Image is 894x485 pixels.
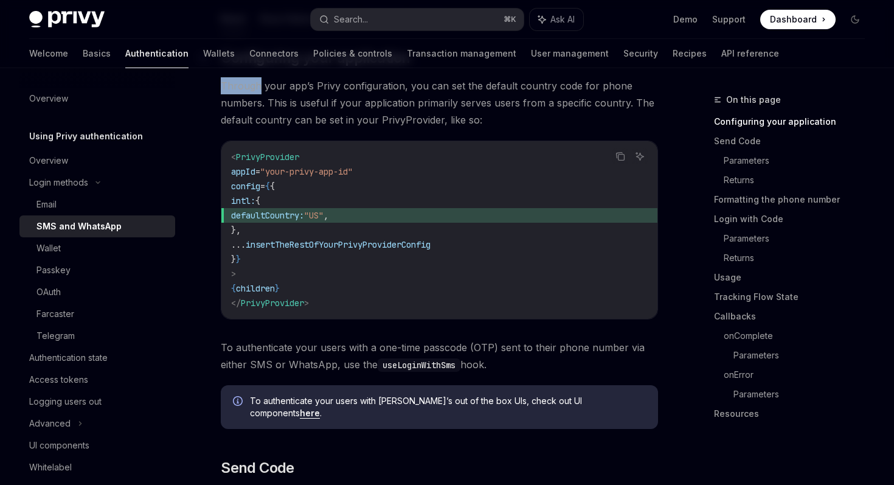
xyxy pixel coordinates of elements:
[275,283,280,294] span: }
[203,39,235,68] a: Wallets
[623,39,658,68] a: Security
[231,210,304,221] span: defaultCountry:
[233,396,245,408] svg: Info
[36,285,61,299] div: OAuth
[36,263,71,277] div: Passkey
[231,283,236,294] span: {
[19,456,175,478] a: Whitelabel
[29,460,72,475] div: Whitelabel
[550,13,575,26] span: Ask AI
[334,12,368,27] div: Search...
[19,391,175,413] a: Logging users out
[231,239,246,250] span: ...
[378,358,460,372] code: useLoginWithSms
[724,326,875,346] a: onComplete
[304,210,324,221] span: "US"
[29,351,108,365] div: Authentication state
[632,148,648,164] button: Ask AI
[236,152,299,162] span: PrivyProvider
[721,39,779,68] a: API reference
[313,39,392,68] a: Policies & controls
[231,181,260,192] span: config
[19,237,175,259] a: Wallet
[19,259,175,281] a: Passkey
[36,307,74,321] div: Farcaster
[714,287,875,307] a: Tracking Flow State
[270,181,275,192] span: {
[714,131,875,151] a: Send Code
[19,88,175,110] a: Overview
[29,438,89,453] div: UI components
[231,152,236,162] span: <
[36,219,122,234] div: SMS and WhatsApp
[760,10,836,29] a: Dashboard
[714,404,875,424] a: Resources
[724,365,875,385] a: onError
[724,248,875,268] a: Returns
[19,281,175,303] a: OAuth
[231,298,241,309] span: </
[36,241,61,256] div: Wallet
[712,13,746,26] a: Support
[29,372,88,387] div: Access tokens
[246,239,431,250] span: insertTheRestOfYourPrivyProviderConfig
[714,190,875,209] a: Formatting the phone number
[19,215,175,237] a: SMS and WhatsApp
[29,175,88,190] div: Login methods
[241,298,304,309] span: PrivyProvider
[304,298,309,309] span: >
[83,39,111,68] a: Basics
[249,39,299,68] a: Connectors
[733,385,875,404] a: Parameters
[726,92,781,107] span: On this page
[311,9,523,30] button: Search...⌘K
[125,39,189,68] a: Authentication
[530,9,583,30] button: Ask AI
[724,151,875,170] a: Parameters
[324,210,328,221] span: ,
[19,194,175,215] a: Email
[19,369,175,391] a: Access tokens
[612,148,628,164] button: Copy the contents from the code block
[714,307,875,326] a: Callbacks
[29,11,105,28] img: dark logo
[407,39,516,68] a: Transaction management
[714,268,875,287] a: Usage
[236,283,275,294] span: children
[221,339,658,373] span: To authenticate your users with a one-time passcode (OTP) sent to their phone number via either S...
[231,268,236,279] span: >
[29,91,68,106] div: Overview
[250,395,646,419] span: To authenticate your users with [PERSON_NAME]’s out of the box UIs, check out UI components .
[231,195,255,206] span: intl:
[260,166,353,177] span: "your-privy-app-id"
[714,209,875,229] a: Login with Code
[260,181,265,192] span: =
[29,416,71,431] div: Advanced
[19,347,175,369] a: Authentication state
[770,13,817,26] span: Dashboard
[19,434,175,456] a: UI components
[673,13,698,26] a: Demo
[29,394,102,409] div: Logging users out
[531,39,609,68] a: User management
[29,39,68,68] a: Welcome
[724,229,875,248] a: Parameters
[236,254,241,265] span: }
[231,254,236,265] span: }
[29,153,68,168] div: Overview
[265,181,270,192] span: {
[19,150,175,172] a: Overview
[733,346,875,365] a: Parameters
[19,303,175,325] a: Farcaster
[504,15,516,24] span: ⌘ K
[255,166,260,177] span: =
[724,170,875,190] a: Returns
[845,10,865,29] button: Toggle dark mode
[231,225,241,236] span: },
[300,408,320,419] a: here
[255,195,260,206] span: {
[19,325,175,347] a: Telegram
[673,39,707,68] a: Recipes
[36,197,57,212] div: Email
[221,77,658,128] span: Through your app’s Privy configuration, you can set the default country code for phone numbers. T...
